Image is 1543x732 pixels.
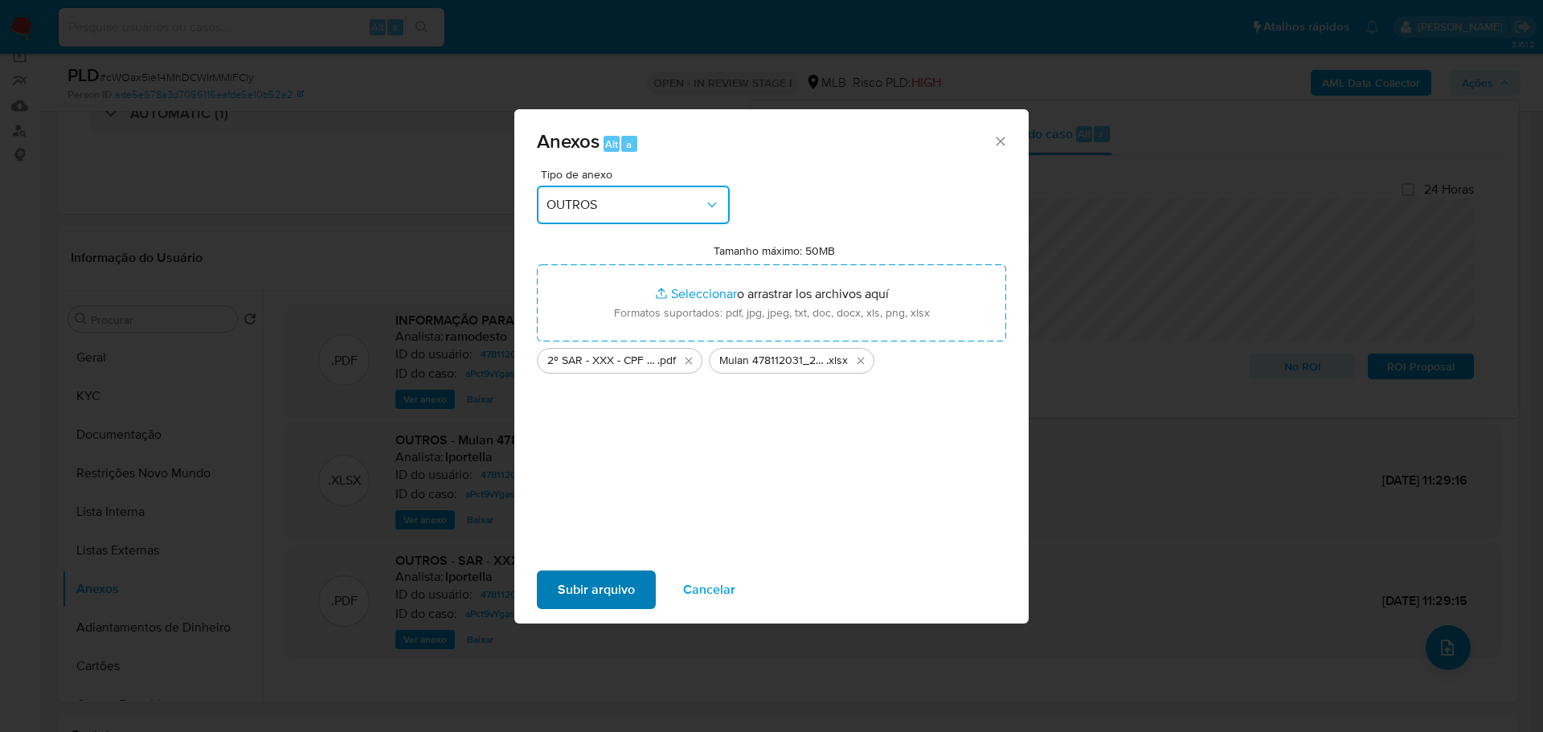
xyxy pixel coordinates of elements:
[558,572,635,607] span: Subir arquivo
[537,570,656,609] button: Subir arquivo
[537,186,730,224] button: OUTROS
[851,351,870,370] button: Eliminar Mulan 478112031_2025_10_07_16_51_34.xlsx
[683,572,735,607] span: Cancelar
[993,133,1007,148] button: Cerrar
[679,351,698,370] button: Eliminar 2º SAR - XXX - CPF 39779324895 - WESLEY SANTOS CONCEICAO.pdf
[537,341,1006,374] ul: Archivos seleccionados
[605,137,618,152] span: Alt
[662,570,756,609] button: Cancelar
[826,353,848,369] span: .xlsx
[657,353,676,369] span: .pdf
[541,169,734,180] span: Tipo de anexo
[537,127,600,155] span: Anexos
[547,353,657,369] span: 2º SAR - XXX - CPF 39779324895 - [PERSON_NAME] CONCEICAO
[714,243,835,258] label: Tamanho máximo: 50MB
[546,197,704,213] span: OUTROS
[719,353,826,369] span: Mulan 478112031_2025_10_07_16_51_34
[626,137,632,152] span: a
